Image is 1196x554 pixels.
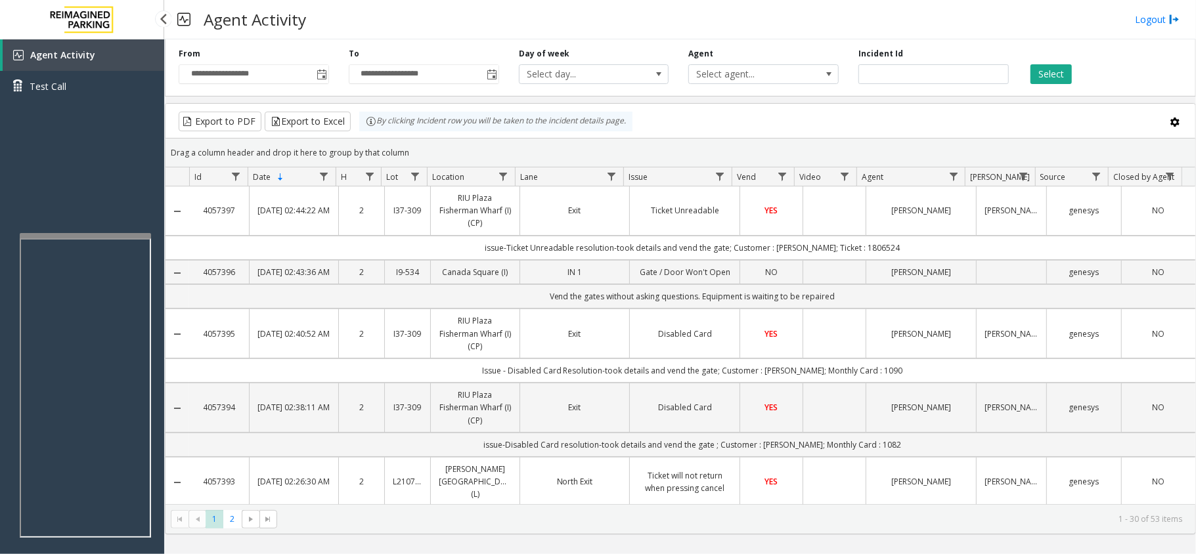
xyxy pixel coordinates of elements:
span: Select day... [520,65,638,83]
span: Date [253,171,271,182]
a: YES [748,204,795,217]
a: genesys [1055,475,1113,488]
a: YES [748,401,795,414]
a: NO [748,266,795,278]
span: NO [1152,266,1164,278]
span: NO [1152,476,1164,487]
a: [DATE] 02:26:30 AM [257,475,330,488]
a: 2 [347,328,376,340]
span: YES [765,476,778,487]
span: [PERSON_NAME] [971,171,1030,182]
a: genesys [1055,401,1113,414]
a: NO [1130,266,1187,278]
span: Select agent... [689,65,808,83]
a: Id Filter Menu [227,167,245,185]
a: I9-534 [393,266,422,278]
span: Go to the last page [263,514,273,524]
span: NO [1152,402,1164,413]
span: Closed by Agent [1113,171,1174,182]
a: 2 [347,475,376,488]
img: pageIcon [177,3,190,35]
a: [PERSON_NAME][GEOGRAPHIC_DATA] (L) [439,463,512,501]
a: Agent Activity [3,39,164,71]
a: genesys [1055,328,1113,340]
a: Collapse Details [166,403,189,414]
a: I37-309 [393,204,422,217]
a: Agent Filter Menu [944,167,962,185]
a: [PERSON_NAME] [874,328,968,340]
span: Go to the next page [242,510,259,528]
a: Logout [1135,12,1180,26]
span: Go to the next page [246,514,256,524]
span: Source [1040,171,1066,182]
a: NO [1130,204,1187,217]
span: Sortable [275,172,286,182]
a: [DATE] 02:40:52 AM [257,328,330,340]
a: Closed by Agent Filter Menu [1161,167,1179,185]
span: Page 1 [206,510,223,528]
a: YES [748,328,795,340]
a: [DATE] 02:43:36 AM [257,266,330,278]
label: To [349,48,359,60]
a: H Filter Menu [361,167,378,185]
a: [PERSON_NAME] [874,266,968,278]
a: [PERSON_NAME] [985,204,1039,217]
a: YES [748,475,795,488]
a: [PERSON_NAME] [985,328,1039,340]
a: 4057397 [197,204,241,217]
a: Gate / Door Won't Open [638,266,732,278]
a: 2 [347,204,376,217]
span: Vend [737,171,756,182]
a: Date Filter Menu [315,167,333,185]
a: Disabled Card [638,401,732,414]
a: [PERSON_NAME] [874,475,968,488]
a: [DATE] 02:44:22 AM [257,204,330,217]
a: Exit [528,401,622,414]
a: Issue Filter Menu [711,167,729,185]
a: [PERSON_NAME] [874,401,968,414]
a: IN 1 [528,266,622,278]
a: RIU Plaza Fisherman Wharf (I) (CP) [439,314,512,352]
span: Video [799,171,821,182]
div: Drag a column header and drop it here to group by that column [166,141,1195,164]
span: Test Call [30,79,66,93]
div: By clicking Incident row you will be taken to the incident details page. [359,112,632,131]
a: 2 [347,401,376,414]
a: 4057396 [197,266,241,278]
a: 4057395 [197,328,241,340]
a: L21078900 [393,475,422,488]
button: Select [1030,64,1072,84]
a: [PERSON_NAME] [985,475,1039,488]
a: Ticket Unreadable [638,204,732,217]
label: From [179,48,200,60]
a: 4057394 [197,401,241,414]
span: H [341,171,347,182]
a: Collapse Details [166,206,189,217]
kendo-pager-info: 1 - 30 of 53 items [285,513,1182,524]
a: I37-309 [393,328,422,340]
a: Ticket will not return when pressing cancel [638,469,732,494]
span: YES [765,402,778,413]
span: Agent [862,171,883,182]
a: genesys [1055,266,1113,278]
a: North Exit [528,475,622,488]
a: genesys [1055,204,1113,217]
a: Location Filter Menu [495,167,512,185]
a: Exit [528,328,622,340]
a: Exit [528,204,622,217]
span: Location [432,171,464,182]
a: Lot Filter Menu [406,167,424,185]
span: YES [765,205,778,216]
a: Source Filter Menu [1088,167,1105,185]
a: Disabled Card [638,328,732,340]
div: Data table [166,167,1195,504]
img: logout [1169,12,1180,26]
label: Incident Id [858,48,903,60]
span: Page 2 [223,510,241,528]
span: NO [1152,328,1164,339]
span: Issue [629,171,648,182]
a: [DATE] 02:38:11 AM [257,401,330,414]
a: I37-309 [393,401,422,414]
span: Agent Activity [30,49,95,61]
a: NO [1130,475,1187,488]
